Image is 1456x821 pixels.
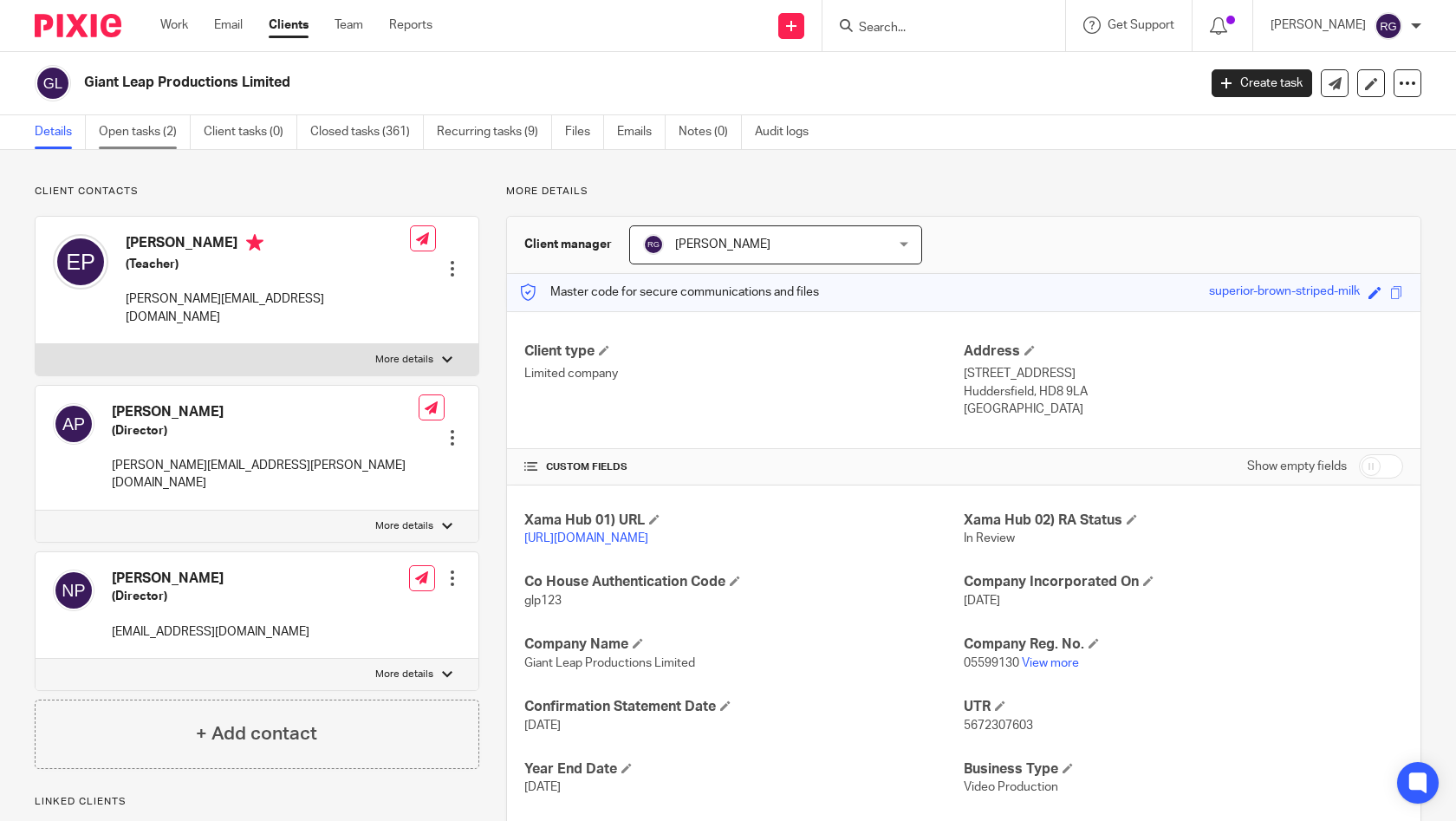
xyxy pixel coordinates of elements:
a: Recurring tasks (9) [437,115,552,149]
img: svg%3E [35,65,71,101]
span: Get Support [1108,19,1174,31]
h4: + Add contact [196,720,317,747]
a: Team [335,16,363,34]
a: Details [35,115,86,149]
span: In Review [964,532,1015,544]
h4: Business Type [964,760,1403,779]
img: svg%3E [53,570,94,611]
a: [URL][DOMAIN_NAME] [524,532,648,544]
h4: [PERSON_NAME] [126,234,410,256]
a: Reports [389,16,432,34]
p: More details [375,519,433,533]
a: Work [160,16,188,34]
p: Client contacts [35,185,479,199]
p: [PERSON_NAME] [1271,16,1366,34]
span: [DATE] [524,781,561,793]
h4: Xama Hub 02) RA Status [964,511,1403,530]
a: Open tasks (2) [99,115,191,149]
a: Email [214,16,243,34]
p: [EMAIL_ADDRESS][DOMAIN_NAME] [112,623,309,641]
p: Huddersfield, HD8 9LA [964,383,1403,401]
h4: Company Name [524,635,964,654]
a: View more [1022,657,1079,669]
h4: CUSTOM FIELDS [524,460,964,474]
span: [DATE] [524,720,561,732]
h4: Company Incorporated On [964,573,1403,591]
input: Search [857,21,1013,36]
img: svg%3E [53,403,94,445]
img: svg%3E [1375,12,1402,40]
span: glp123 [524,595,562,607]
a: Audit logs [755,115,822,149]
a: Clients [269,16,309,34]
h4: Client type [524,342,964,361]
p: Master code for secure communications and files [520,283,819,301]
p: [STREET_ADDRESS] [964,365,1403,382]
h4: Confirmation Statement Date [524,698,964,716]
p: [PERSON_NAME][EMAIL_ADDRESS][DOMAIN_NAME] [126,290,410,326]
span: Video Production [964,781,1058,793]
a: Create task [1212,69,1312,97]
label: Show empty fields [1247,458,1347,475]
span: [DATE] [964,595,1000,607]
img: svg%3E [53,234,108,290]
a: Client tasks (0) [204,115,297,149]
a: Files [565,115,604,149]
div: superior-brown-striped-milk [1209,283,1360,303]
p: [PERSON_NAME][EMAIL_ADDRESS][PERSON_NAME][DOMAIN_NAME] [112,457,419,492]
p: Linked clients [35,795,479,809]
a: Emails [617,115,666,149]
h4: [PERSON_NAME] [112,570,309,588]
span: [PERSON_NAME] [675,238,770,251]
h4: Co House Authentication Code [524,573,964,591]
p: Limited company [524,365,964,382]
p: More details [506,185,1421,199]
span: 5672307603 [964,720,1033,732]
h5: (Director) [112,422,419,440]
h4: Address [964,342,1403,361]
h4: UTR [964,698,1403,716]
span: Giant Leap Productions Limited [524,657,695,669]
h4: Xama Hub 01) URL [524,511,964,530]
h2: Giant Leap Productions Limited [84,74,965,92]
a: Closed tasks (361) [310,115,424,149]
img: svg%3E [643,234,664,255]
a: Notes (0) [679,115,742,149]
h4: [PERSON_NAME] [112,403,419,421]
h5: (Director) [112,588,309,605]
h4: Year End Date [524,760,964,779]
h3: Client manager [524,236,612,253]
span: 05599130 [964,657,1019,669]
img: Pixie [35,14,121,37]
p: More details [375,353,433,367]
p: More details [375,668,433,681]
h5: (Teacher) [126,256,410,273]
h4: Company Reg. No. [964,635,1403,654]
i: Primary [246,234,263,251]
p: [GEOGRAPHIC_DATA] [964,401,1403,418]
